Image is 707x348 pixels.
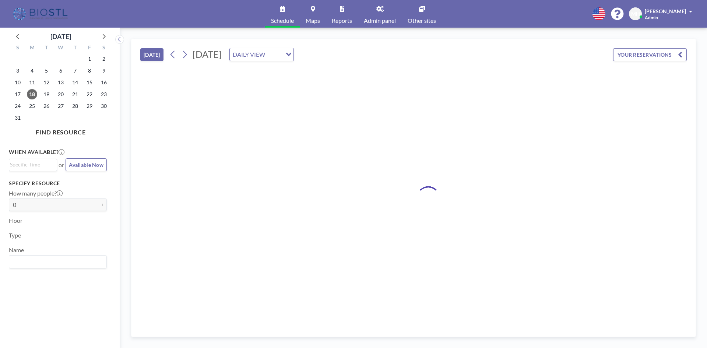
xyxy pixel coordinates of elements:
[41,101,52,111] span: Tuesday, August 26, 2025
[69,162,103,168] span: Available Now
[41,66,52,76] span: Tuesday, August 5, 2025
[84,66,95,76] span: Friday, August 8, 2025
[96,43,111,53] div: S
[27,89,37,99] span: Monday, August 18, 2025
[9,126,113,136] h4: FIND RESOURCE
[70,66,80,76] span: Thursday, August 7, 2025
[56,89,66,99] span: Wednesday, August 20, 2025
[140,48,163,61] button: [DATE]
[9,180,107,187] h3: Specify resource
[10,257,102,267] input: Search for option
[193,49,222,60] span: [DATE]
[25,43,39,53] div: M
[231,50,267,59] span: DAILY VIEW
[9,159,57,170] div: Search for option
[68,43,82,53] div: T
[9,246,24,254] label: Name
[9,256,106,268] div: Search for option
[364,18,396,24] span: Admin panel
[13,89,23,99] span: Sunday, August 17, 2025
[645,15,658,20] span: Admin
[408,18,436,24] span: Other sites
[59,161,64,169] span: or
[70,101,80,111] span: Thursday, August 28, 2025
[27,77,37,88] span: Monday, August 11, 2025
[41,77,52,88] span: Tuesday, August 12, 2025
[56,77,66,88] span: Wednesday, August 13, 2025
[613,48,687,61] button: YOUR RESERVATIONS
[82,43,96,53] div: F
[13,66,23,76] span: Sunday, August 3, 2025
[41,89,52,99] span: Tuesday, August 19, 2025
[66,158,107,171] button: Available Now
[13,101,23,111] span: Sunday, August 24, 2025
[39,43,54,53] div: T
[9,190,63,197] label: How many people?
[13,77,23,88] span: Sunday, August 10, 2025
[99,54,109,64] span: Saturday, August 2, 2025
[98,198,107,211] button: +
[56,66,66,76] span: Wednesday, August 6, 2025
[27,101,37,111] span: Monday, August 25, 2025
[84,101,95,111] span: Friday, August 29, 2025
[99,77,109,88] span: Saturday, August 16, 2025
[70,89,80,99] span: Thursday, August 21, 2025
[13,113,23,123] span: Sunday, August 31, 2025
[9,217,22,224] label: Floor
[306,18,320,24] span: Maps
[230,48,293,61] div: Search for option
[332,18,352,24] span: Reports
[70,77,80,88] span: Thursday, August 14, 2025
[10,161,53,169] input: Search for option
[84,89,95,99] span: Friday, August 22, 2025
[99,66,109,76] span: Saturday, August 9, 2025
[27,66,37,76] span: Monday, August 4, 2025
[12,7,70,21] img: organization-logo
[56,101,66,111] span: Wednesday, August 27, 2025
[631,11,640,17] span: MH
[271,18,294,24] span: Schedule
[54,43,68,53] div: W
[11,43,25,53] div: S
[50,31,71,42] div: [DATE]
[89,198,98,211] button: -
[645,8,686,14] span: [PERSON_NAME]
[99,101,109,111] span: Saturday, August 30, 2025
[84,54,95,64] span: Friday, August 1, 2025
[84,77,95,88] span: Friday, August 15, 2025
[9,232,21,239] label: Type
[267,50,281,59] input: Search for option
[99,89,109,99] span: Saturday, August 23, 2025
